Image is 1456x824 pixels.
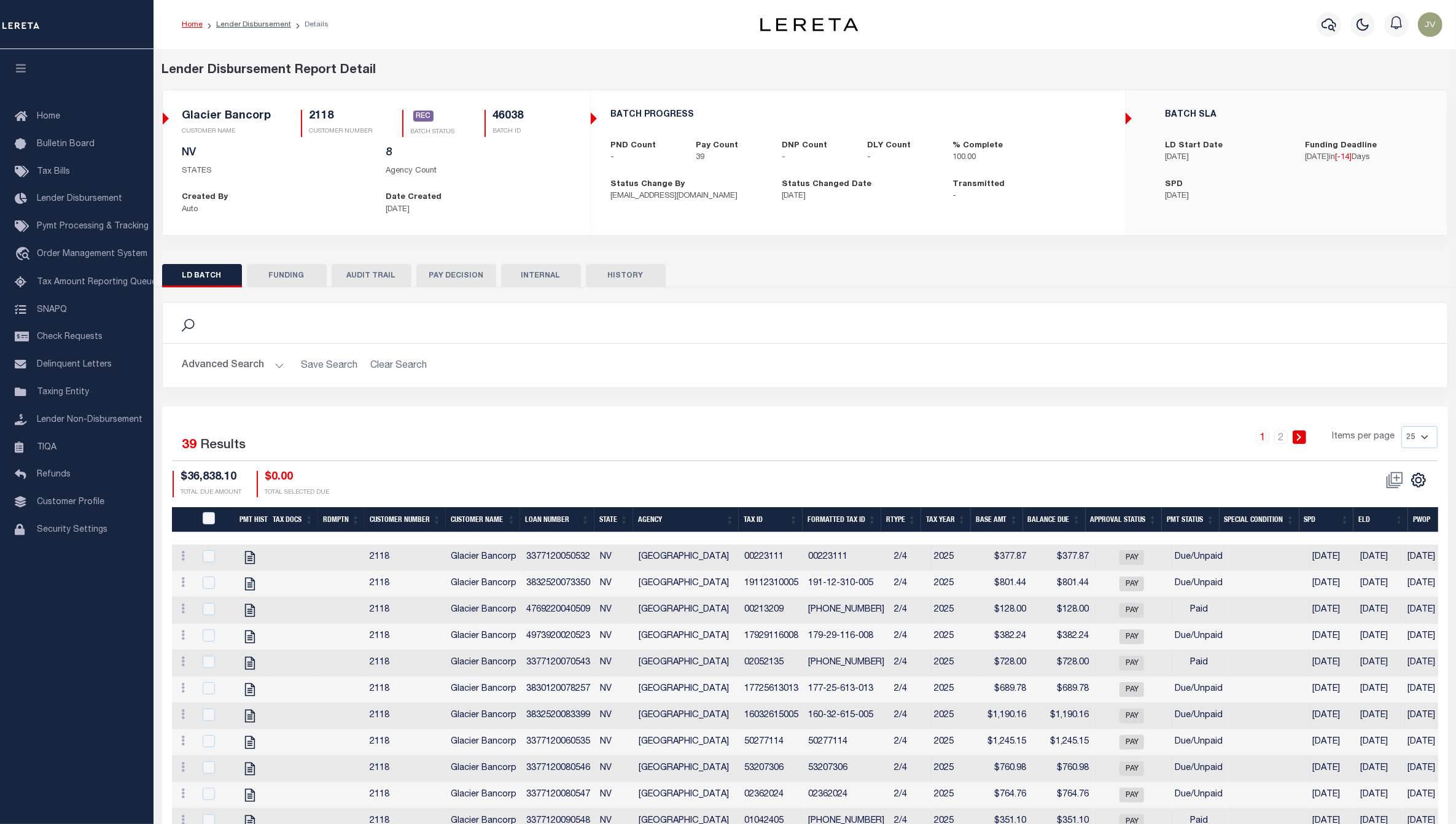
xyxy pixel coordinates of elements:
td: 2025 [929,729,979,756]
td: $689.78 [1031,677,1094,703]
label: Date Created [386,192,442,204]
label: Created By [182,192,228,204]
th: Rdmptn: activate to sort column ascending [318,507,365,532]
td: $128.00 [1031,597,1094,624]
td: 53207306 [803,756,889,782]
td: [DATE] [1403,571,1450,597]
a: 1 [1256,430,1269,444]
a: Lender Disbursement [216,21,291,28]
label: Results [201,436,246,456]
td: [DATE] [1403,650,1450,677]
td: $1,190.16 [979,703,1031,729]
td: NV [595,650,634,677]
span: Due/Unpaid [1175,632,1223,640]
td: [GEOGRAPHIC_DATA] [634,571,739,597]
a: Home [182,21,203,28]
th: Balance Due: activate to sort column ascending [1023,507,1086,532]
span: Due/Unpaid [1175,790,1223,799]
th: RType: activate to sort column ascending [881,507,921,532]
td: [DATE] [1403,703,1450,729]
td: Glacier Bancorp [446,545,521,571]
td: 2/4 [889,703,929,729]
td: 2118 [365,729,446,756]
td: 3832520083399 [521,703,596,729]
td: 191-12-310-005 [803,571,889,597]
p: BATCH STATUS [411,128,455,137]
td: 2025 [929,756,979,782]
td: Glacier Bancorp [446,729,521,756]
td: [DATE] [1355,571,1403,597]
td: 2/4 [889,650,929,677]
td: NV [595,677,634,703]
label: DLY Count [867,140,911,152]
td: 3377120070543 [521,650,596,677]
span: PAY [1119,709,1144,723]
td: [DATE] [1355,729,1403,756]
p: CUSTOMER NAME [182,127,271,136]
td: 2/4 [889,545,929,571]
label: PND Count [610,140,656,152]
td: [DATE] [1307,571,1355,597]
p: Agency Count [386,165,570,177]
th: Approval Status: activate to sort column ascending [1086,507,1162,532]
td: $689.78 [979,677,1031,703]
td: [DATE] [1355,756,1403,782]
h5: 46038 [493,110,524,123]
span: Order Management System [37,250,147,258]
label: % Complete [953,140,1003,152]
td: 02362024 [803,782,889,809]
span: PAY [1119,577,1144,591]
td: [DATE] [1355,703,1403,729]
h5: NV [182,147,367,160]
img: svg+xml;base64,PHN2ZyB4bWxucz0iaHR0cDovL3d3dy53My5vcmcvMjAwMC9zdmciIHBvaW50ZXItZXZlbnRzPSJub25lIi... [1418,12,1442,37]
th: Pmt Hist [235,507,268,532]
td: 2025 [929,677,979,703]
p: - [782,152,849,164]
td: 2118 [365,703,446,729]
p: TOTAL DUE AMOUNT [181,488,242,497]
td: [GEOGRAPHIC_DATA] [634,703,739,729]
span: 39 [182,439,197,452]
td: [DATE] [1307,756,1355,782]
th: SPD: activate to sort column ascending [1299,507,1354,532]
td: 2118 [365,782,446,809]
td: 2118 [365,545,446,571]
span: Lender Disbursement [37,195,122,203]
span: Pymt Processing & Tracking [37,222,149,231]
span: SNAPQ [37,305,67,314]
span: Paid [1190,658,1208,667]
label: Funding Deadline [1305,140,1377,152]
span: TIQA [37,443,56,451]
h5: BATCH PROGRESS [610,110,1106,120]
p: CUSTOMER NUMBER [309,127,373,136]
p: TOTAL SELECTED DUE [265,488,330,497]
td: $1,245.15 [979,729,1031,756]
td: 2118 [365,597,446,624]
td: 177-25-613-013 [803,677,889,703]
span: PAY [1119,603,1144,618]
span: Due/Unpaid [1175,579,1223,588]
td: $377.87 [979,545,1031,571]
span: [ ] [1335,154,1352,161]
span: PAY [1119,656,1144,670]
td: NV [595,729,634,756]
td: 2025 [929,545,979,571]
button: HISTORY [586,264,666,287]
td: 179-29-116-008 [803,624,889,650]
td: $764.76 [1031,782,1094,809]
button: INTERNAL [501,264,581,287]
span: PAY [1119,682,1144,697]
td: [DATE] [1403,782,1450,809]
td: 2118 [365,624,446,650]
h5: BATCH SLA [1165,110,1427,120]
td: [DATE] [1403,677,1450,703]
td: [GEOGRAPHIC_DATA] [634,677,739,703]
td: [DATE] [1403,624,1450,650]
td: $382.24 [1031,624,1094,650]
span: PAY [1119,761,1144,776]
td: 00213209 [739,597,804,624]
td: $801.44 [979,571,1031,597]
td: [DATE] [1307,677,1355,703]
td: NV [595,624,634,650]
h4: $0.00 [265,471,330,484]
